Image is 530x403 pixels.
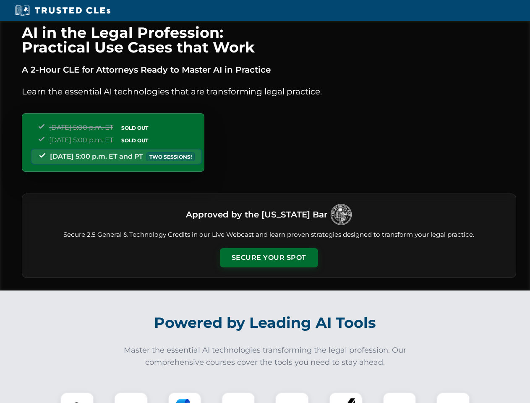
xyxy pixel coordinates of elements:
p: Secure 2.5 General & Technology Credits in our Live Webcast and learn proven strategies designed ... [32,230,506,240]
img: Trusted CLEs [13,4,113,17]
p: Master the essential AI technologies transforming the legal profession. Our comprehensive courses... [118,344,412,369]
h3: Approved by the [US_STATE] Bar [186,207,327,222]
p: A 2-Hour CLE for Attorneys Ready to Master AI in Practice [22,63,516,76]
span: SOLD OUT [118,136,151,145]
span: [DATE] 5:00 p.m. ET [49,123,113,131]
h1: AI in the Legal Profession: Practical Use Cases that Work [22,25,516,55]
span: [DATE] 5:00 p.m. ET [49,136,113,144]
h2: Powered by Leading AI Tools [33,308,498,338]
img: Logo [331,204,352,225]
button: Secure Your Spot [220,248,318,267]
p: Learn the essential AI technologies that are transforming legal practice. [22,85,516,98]
span: SOLD OUT [118,123,151,132]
